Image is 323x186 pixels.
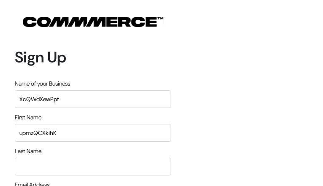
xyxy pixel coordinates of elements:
[15,113,41,122] label: First Name
[15,48,171,66] h1: Sign Up
[15,79,70,88] label: Name of your Business
[15,147,41,156] label: Last Name
[23,17,163,27] img: COMMMERCE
